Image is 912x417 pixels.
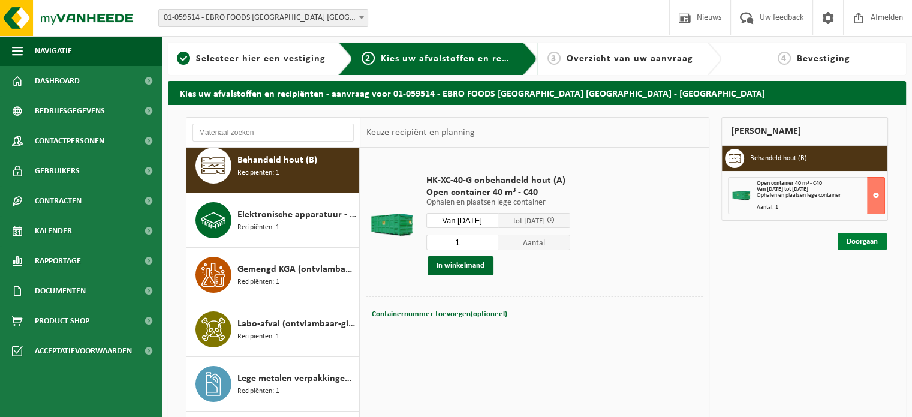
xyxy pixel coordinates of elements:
div: Keuze recipiënt en planning [360,118,480,148]
button: Behandeld hout (B) Recipiënten: 1 [186,139,360,193]
span: Lege metalen verpakkingen van gevaarlijke stoffen [237,371,356,386]
span: 4 [778,52,791,65]
span: Acceptatievoorwaarden [35,336,132,366]
button: Lege metalen verpakkingen van gevaarlijke stoffen Recipiënten: 1 [186,357,360,412]
span: Gebruikers [35,156,80,186]
span: tot [DATE] [513,217,545,225]
span: 1 [177,52,190,65]
span: Contactpersonen [35,126,104,156]
input: Selecteer datum [426,213,498,228]
span: Overzicht van uw aanvraag [567,54,693,64]
button: Gemengd KGA (ontvlambaar-corrosief) Recipiënten: 1 [186,248,360,302]
span: Kalender [35,216,72,246]
span: Gemengd KGA (ontvlambaar-corrosief) [237,262,356,277]
button: In winkelmand [428,256,493,275]
span: Navigatie [35,36,72,66]
input: Materiaal zoeken [192,124,354,142]
span: Selecteer hier een vestiging [196,54,326,64]
span: 3 [547,52,561,65]
span: Recipiënten: 1 [237,167,279,179]
span: Open container 40 m³ - C40 [757,180,822,187]
button: Containernummer toevoegen(optioneel) [371,306,508,323]
button: Labo-afval (ontvlambaar-giftig) Recipiënten: 1 [186,302,360,357]
span: 2 [362,52,375,65]
strong: Van [DATE] tot [DATE] [757,186,808,193]
span: Elektronische apparatuur - overige (OVE) [237,208,356,222]
p: Ophalen en plaatsen lege container [426,199,570,207]
span: Open container 40 m³ - C40 [426,187,570,199]
span: Recipiënten: 1 [237,331,279,343]
span: Contracten [35,186,82,216]
span: Behandeld hout (B) [237,153,317,167]
span: Containernummer toevoegen(optioneel) [372,310,507,318]
div: Aantal: 1 [757,205,884,211]
span: 01-059514 - EBRO FOODS BELGIUM NV - MERKSEM [159,10,368,26]
span: Aantal [498,235,570,250]
a: 1Selecteer hier een vestiging [174,52,329,66]
span: Kies uw afvalstoffen en recipiënten [381,54,546,64]
span: 01-059514 - EBRO FOODS BELGIUM NV - MERKSEM [158,9,368,27]
h2: Kies uw afvalstoffen en recipiënten - aanvraag voor 01-059514 - EBRO FOODS [GEOGRAPHIC_DATA] [GEO... [168,81,906,104]
span: HK-XC-40-G onbehandeld hout (A) [426,175,570,187]
a: Doorgaan [838,233,887,250]
span: Bevestiging [797,54,850,64]
button: Elektronische apparatuur - overige (OVE) Recipiënten: 1 [186,193,360,248]
div: Ophalen en plaatsen lege container [757,193,884,199]
span: Labo-afval (ontvlambaar-giftig) [237,317,356,331]
div: [PERSON_NAME] [721,117,888,146]
span: Product Shop [35,306,89,336]
span: Rapportage [35,246,81,276]
span: Recipiënten: 1 [237,277,279,288]
span: Dashboard [35,66,80,96]
span: Bedrijfsgegevens [35,96,105,126]
h3: Behandeld hout (B) [750,149,807,168]
span: Recipiënten: 1 [237,386,279,397]
span: Documenten [35,276,86,306]
span: Recipiënten: 1 [237,222,279,233]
